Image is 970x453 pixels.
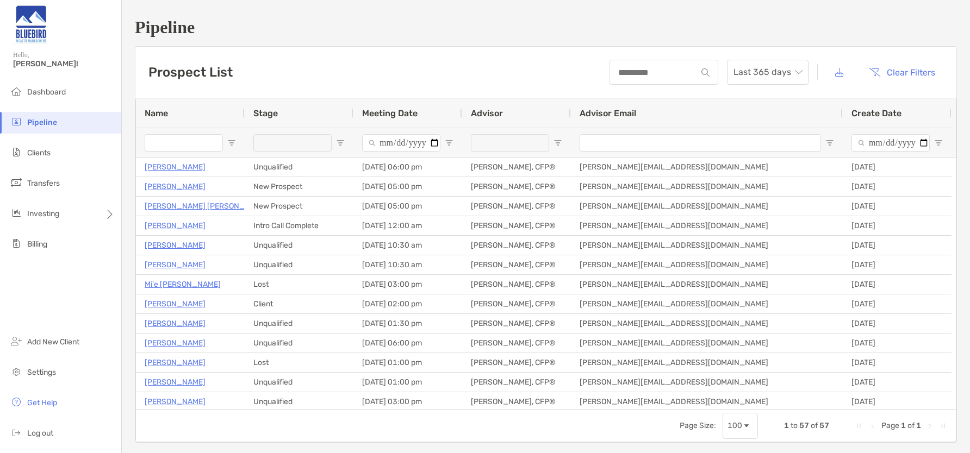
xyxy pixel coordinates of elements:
[27,87,66,97] span: Dashboard
[571,216,843,235] div: [PERSON_NAME][EMAIL_ADDRESS][DOMAIN_NAME]
[843,314,952,333] div: [DATE]
[701,68,710,77] img: input icon
[10,365,23,378] img: settings icon
[245,255,353,274] div: Unqualified
[353,353,462,372] div: [DATE] 01:00 pm
[145,199,268,213] a: [PERSON_NAME] [PERSON_NAME]
[843,353,952,372] div: [DATE]
[727,421,742,430] div: 100
[353,177,462,196] div: [DATE] 05:00 pm
[145,317,206,330] a: [PERSON_NAME]
[851,134,930,152] input: Create Date Filter Input
[145,356,206,369] a: [PERSON_NAME]
[843,177,952,196] div: [DATE]
[791,421,798,430] span: to
[27,368,56,377] span: Settings
[10,395,23,408] img: get-help icon
[571,236,843,255] div: [PERSON_NAME][EMAIL_ADDRESS][DOMAIN_NAME]
[843,334,952,353] div: [DATE]
[934,139,943,147] button: Open Filter Menu
[227,139,236,147] button: Open Filter Menu
[811,421,818,430] span: of
[362,134,440,152] input: Meeting Date Filter Input
[353,197,462,216] div: [DATE] 05:00 pm
[907,421,915,430] span: of
[10,146,23,159] img: clients icon
[145,258,206,272] p: [PERSON_NAME]
[462,236,571,255] div: [PERSON_NAME], CFP®
[843,392,952,411] div: [DATE]
[353,255,462,274] div: [DATE] 10:30 am
[925,421,934,430] div: Next Page
[445,139,453,147] button: Open Filter Menu
[245,158,353,177] div: Unqualified
[27,209,59,218] span: Investing
[571,177,843,196] div: [PERSON_NAME][EMAIL_ADDRESS][DOMAIN_NAME]
[462,392,571,411] div: [PERSON_NAME], CFP®
[462,255,571,274] div: [PERSON_NAME], CFP®
[843,373,952,392] div: [DATE]
[27,337,79,347] span: Add New Client
[353,216,462,235] div: [DATE] 12:00 am
[10,85,23,98] img: dashboard icon
[245,392,353,411] div: Unqualified
[145,395,206,408] a: [PERSON_NAME]
[145,297,206,311] a: [PERSON_NAME]
[571,392,843,411] div: [PERSON_NAME][EMAIL_ADDRESS][DOMAIN_NAME]
[571,294,843,313] div: [PERSON_NAME][EMAIL_ADDRESS][DOMAIN_NAME]
[245,197,353,216] div: New Prospect
[27,429,53,438] span: Log out
[245,177,353,196] div: New Prospect
[825,139,834,147] button: Open Filter Menu
[580,134,821,152] input: Advisor Email Filter Input
[145,336,206,350] a: [PERSON_NAME]
[27,398,57,407] span: Get Help
[571,255,843,274] div: [PERSON_NAME][EMAIL_ADDRESS][DOMAIN_NAME]
[353,294,462,313] div: [DATE] 02:00 pm
[245,334,353,353] div: Unqualified
[253,108,278,118] span: Stage
[554,139,562,147] button: Open Filter Menu
[843,294,952,313] div: [DATE]
[353,158,462,177] div: [DATE] 06:00 pm
[145,278,221,291] a: Mi'e [PERSON_NAME]
[245,275,353,294] div: Lost
[881,421,899,430] span: Page
[145,160,206,174] a: [PERSON_NAME]
[571,373,843,392] div: [PERSON_NAME][EMAIL_ADDRESS][DOMAIN_NAME]
[571,197,843,216] div: [PERSON_NAME][EMAIL_ADDRESS][DOMAIN_NAME]
[145,108,168,118] span: Name
[27,179,60,188] span: Transfers
[145,238,206,252] a: [PERSON_NAME]
[471,108,503,118] span: Advisor
[851,108,901,118] span: Create Date
[843,216,952,235] div: [DATE]
[353,392,462,411] div: [DATE] 03:00 pm
[843,236,952,255] div: [DATE]
[245,236,353,255] div: Unqualified
[843,255,952,274] div: [DATE]
[462,216,571,235] div: [PERSON_NAME], CFP®
[462,353,571,372] div: [PERSON_NAME], CFP®
[571,275,843,294] div: [PERSON_NAME][EMAIL_ADDRESS][DOMAIN_NAME]
[10,426,23,439] img: logout icon
[462,275,571,294] div: [PERSON_NAME], CFP®
[571,353,843,372] div: [PERSON_NAME][EMAIL_ADDRESS][DOMAIN_NAME]
[353,373,462,392] div: [DATE] 01:00 pm
[245,314,353,333] div: Unqualified
[10,335,23,348] img: add_new_client icon
[145,375,206,389] p: [PERSON_NAME]
[462,334,571,353] div: [PERSON_NAME], CFP®
[462,314,571,333] div: [PERSON_NAME], CFP®
[145,134,223,152] input: Name Filter Input
[723,413,758,439] div: Page Size
[27,148,51,158] span: Clients
[861,60,943,84] button: Clear Filters
[10,206,23,219] img: investing icon
[843,275,952,294] div: [DATE]
[145,180,206,193] p: [PERSON_NAME]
